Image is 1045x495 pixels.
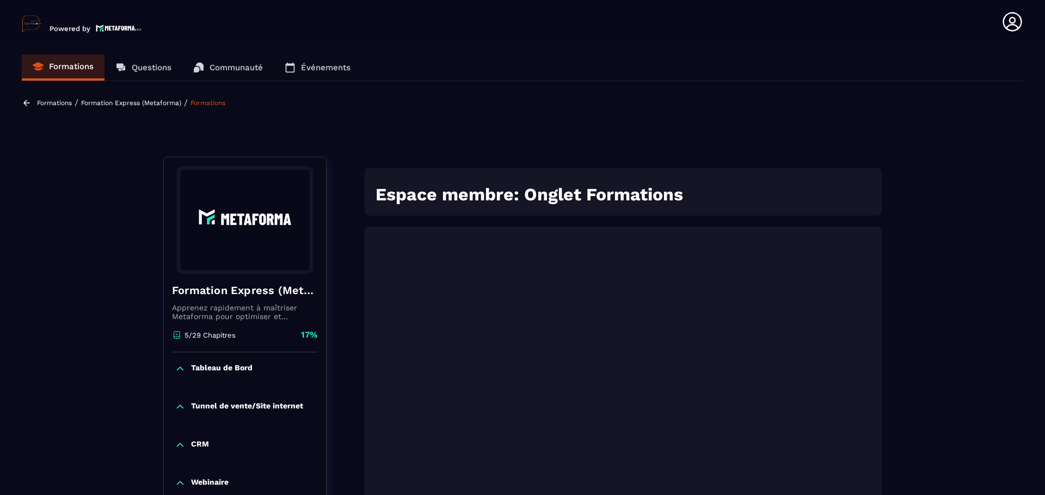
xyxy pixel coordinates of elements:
p: CRM [191,439,209,450]
p: Formations [49,62,94,71]
img: logo-branding [22,15,41,33]
p: Tunnel de vente/Site internet [191,401,303,412]
p: 17% [301,329,318,341]
a: Formations [37,99,72,107]
h4: Formation Express (Metaforma) [172,283,318,298]
a: Questions [104,54,182,81]
a: Communauté [182,54,274,81]
p: Questions [132,63,171,72]
strong: Espace membre: Onglet Formations [376,184,683,205]
span: / [75,97,78,108]
p: Tableau de Bord [191,363,253,374]
a: Événements [274,54,361,81]
p: Powered by [50,25,90,33]
img: banner [172,166,318,274]
p: 5/29 Chapitres [185,331,236,339]
a: Formations [190,99,225,107]
p: Communauté [210,63,263,72]
p: Webinaire [191,478,229,488]
p: Apprenez rapidement à maîtriser Metaforma pour optimiser et automatiser votre business. 🚀 [172,303,318,321]
p: Événements [301,63,351,72]
img: logo [96,23,142,33]
span: / [184,97,188,108]
a: Formations [22,54,104,81]
a: Formation Express (Metaforma) [81,99,181,107]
